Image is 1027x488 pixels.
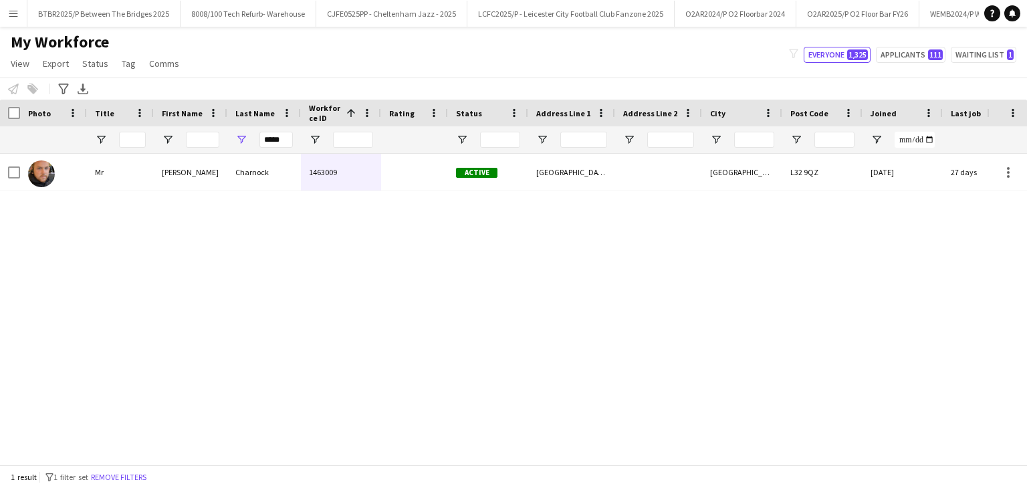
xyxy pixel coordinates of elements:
[536,108,590,118] span: Address Line 1
[162,108,203,118] span: First Name
[480,132,520,148] input: Status Filter Input
[181,1,316,27] button: 8008/100 Tech Refurb- Warehouse
[154,154,227,191] div: [PERSON_NAME]
[943,154,1023,191] div: 27 days
[53,472,88,482] span: 1 filter set
[560,132,607,148] input: Address Line 1 Filter Input
[782,154,863,191] div: L32 9QZ
[309,134,321,146] button: Open Filter Menu
[259,132,293,148] input: Last Name Filter Input
[87,154,154,191] div: Mr
[710,108,725,118] span: City
[116,55,141,72] a: Tag
[122,57,136,70] span: Tag
[301,154,381,191] div: 1463009
[847,49,868,60] span: 1,325
[5,55,35,72] a: View
[28,160,55,187] img: Steven Charnock
[675,1,796,27] button: O2AR2024/P O2 Floorbar 2024
[796,1,919,27] button: O2AR2025/P O2 Floor Bar FY26
[871,108,897,118] span: Joined
[528,154,615,191] div: [GEOGRAPHIC_DATA]
[11,32,109,52] span: My Workforce
[951,108,981,118] span: Last job
[814,132,854,148] input: Post Code Filter Input
[316,1,467,27] button: CJFE0525PP - Cheltenham Jazz - 2025
[456,168,497,178] span: Active
[790,108,828,118] span: Post Code
[895,132,935,148] input: Joined Filter Input
[235,108,275,118] span: Last Name
[227,154,301,191] div: Charnock
[95,134,107,146] button: Open Filter Menu
[77,55,114,72] a: Status
[790,134,802,146] button: Open Filter Menu
[863,154,943,191] div: [DATE]
[82,57,108,70] span: Status
[119,132,146,148] input: Title Filter Input
[309,103,341,123] span: Workforce ID
[702,154,782,191] div: [GEOGRAPHIC_DATA]
[333,132,373,148] input: Workforce ID Filter Input
[43,57,69,70] span: Export
[162,134,174,146] button: Open Filter Menu
[1007,49,1014,60] span: 1
[186,132,219,148] input: First Name Filter Input
[27,1,181,27] button: BTBR2025/P Between The Bridges 2025
[389,108,415,118] span: Rating
[235,134,247,146] button: Open Filter Menu
[467,1,675,27] button: LCFC2025/P - Leicester City Football Club Fanzone 2025
[871,134,883,146] button: Open Filter Menu
[734,132,774,148] input: City Filter Input
[710,134,722,146] button: Open Filter Menu
[928,49,943,60] span: 111
[951,47,1016,63] button: Waiting list1
[623,134,635,146] button: Open Filter Menu
[804,47,871,63] button: Everyone1,325
[11,57,29,70] span: View
[144,55,185,72] a: Comms
[456,108,482,118] span: Status
[37,55,74,72] a: Export
[149,57,179,70] span: Comms
[28,108,51,118] span: Photo
[623,108,677,118] span: Address Line 2
[536,134,548,146] button: Open Filter Menu
[88,470,149,485] button: Remove filters
[876,47,945,63] button: Applicants111
[55,81,72,97] app-action-btn: Advanced filters
[75,81,91,97] app-action-btn: Export XLSX
[456,134,468,146] button: Open Filter Menu
[647,132,694,148] input: Address Line 2 Filter Input
[95,108,114,118] span: Title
